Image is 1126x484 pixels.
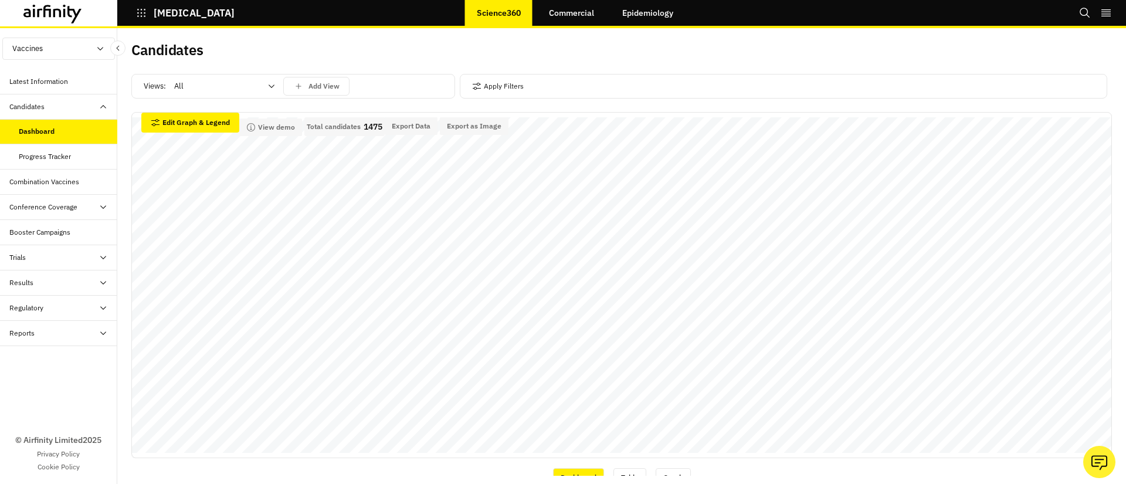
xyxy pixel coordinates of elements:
button: Edit Graph & Legend [141,113,239,133]
div: Conference Coverage [9,202,77,212]
p: Total candidates [307,123,361,131]
button: Ask our analysts [1083,446,1115,478]
div: Reports [9,328,35,339]
div: Latest Information [9,76,68,87]
button: Close Sidebar [110,40,126,56]
div: Booster Campaigns [9,227,70,238]
p: Add View [308,82,340,90]
button: Apply Filters [472,77,524,96]
div: Progress Tracker [19,151,71,162]
a: Privacy Policy [37,449,80,459]
button: save changes [283,77,350,96]
button: [MEDICAL_DATA] [136,3,235,23]
button: Search [1079,3,1091,23]
div: Candidates [9,101,45,112]
div: Regulatory [9,303,43,313]
h2: Candidates [131,42,204,59]
div: Views: [144,77,350,96]
button: View demo [239,119,302,136]
p: © Airfinity Limited 2025 [15,434,101,446]
p: Science360 [477,8,521,18]
a: Cookie Policy [38,462,80,472]
button: Export as Image [440,117,508,135]
div: Dashboard [19,126,55,137]
div: Trials [9,252,26,263]
button: Export Data [385,117,437,135]
p: 1475 [364,123,382,131]
p: [MEDICAL_DATA] [154,8,235,18]
div: Combination Vaccines [9,177,79,187]
button: Vaccines [2,38,115,60]
div: Results [9,277,33,288]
